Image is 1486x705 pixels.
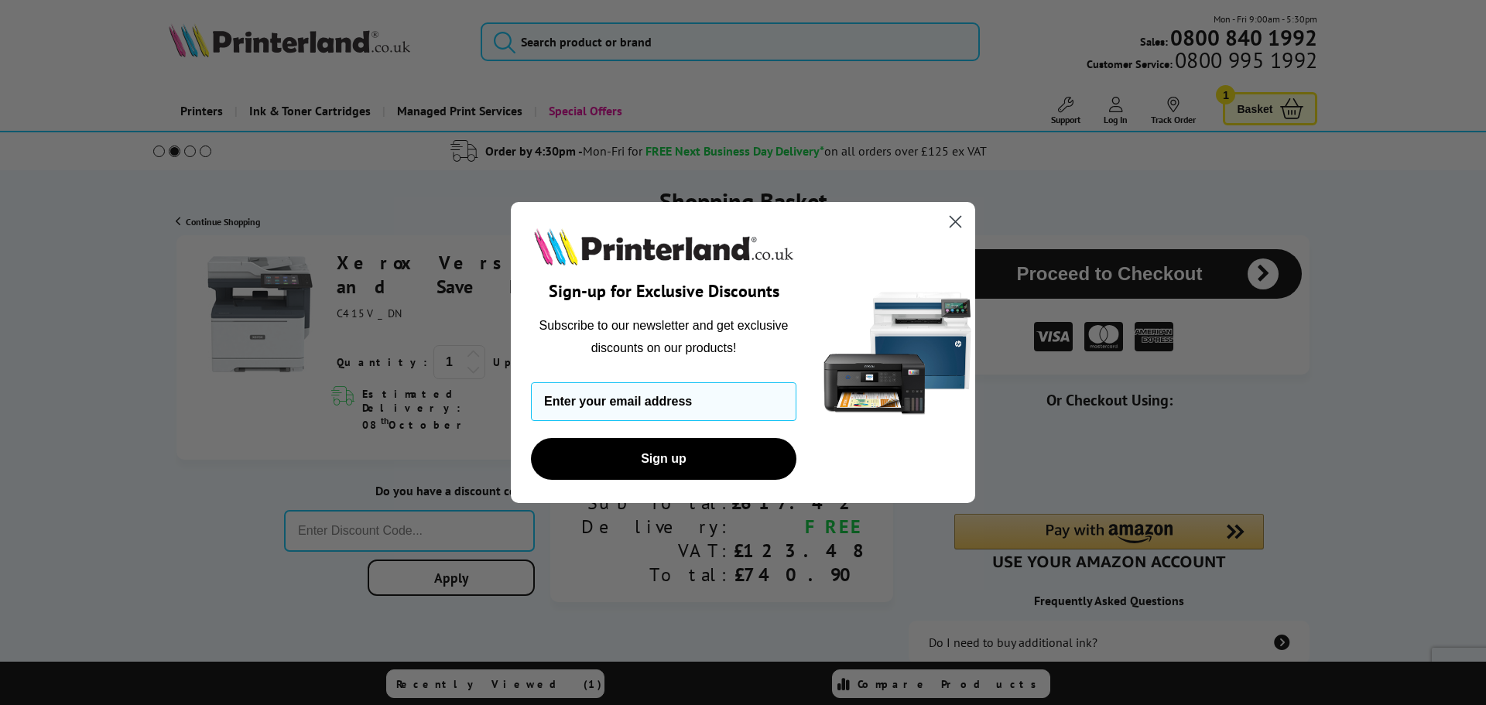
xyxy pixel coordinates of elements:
[531,225,796,269] img: Printerland.co.uk
[549,280,779,302] span: Sign-up for Exclusive Discounts
[531,382,796,421] input: Enter your email address
[539,319,789,354] span: Subscribe to our newsletter and get exclusive discounts on our products!
[531,438,796,480] button: Sign up
[942,208,969,235] button: Close dialog
[820,202,975,503] img: 5290a21f-4df8-4860-95f4-ea1e8d0e8904.png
